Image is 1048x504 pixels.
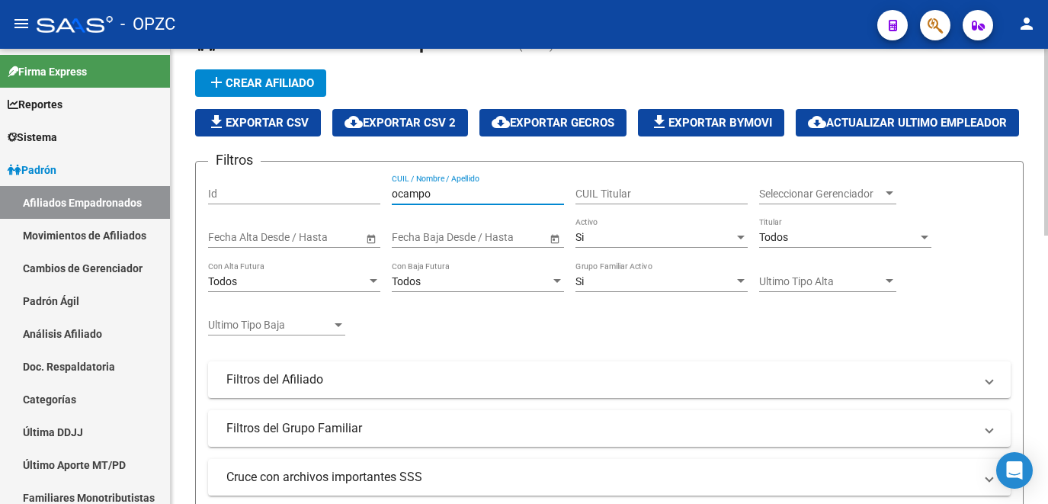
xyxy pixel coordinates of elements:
span: Actualizar ultimo Empleador [808,116,1007,130]
mat-expansion-panel-header: Filtros del Afiliado [208,361,1011,398]
button: Exportar Bymovi [638,109,784,136]
span: Ultimo Tipo Alta [759,275,883,288]
button: Open calendar [546,230,562,246]
h3: Filtros [208,149,261,171]
button: Actualizar ultimo Empleador [796,109,1019,136]
mat-icon: person [1018,14,1036,33]
span: - OPZC [120,8,175,41]
button: Exportar CSV [195,109,321,136]
span: Crear Afiliado [207,76,314,90]
button: Open calendar [363,230,379,246]
input: End date [268,231,343,244]
mat-panel-title: Cruce con archivos importantes SSS [226,469,974,486]
span: Reportes [8,96,62,113]
mat-panel-title: Filtros del Grupo Familiar [226,420,974,437]
span: Exportar CSV [207,116,309,130]
span: Exportar Bymovi [650,116,772,130]
span: Ultimo Tipo Baja [208,319,332,332]
span: Exportar GECROS [492,116,614,130]
button: Exportar CSV 2 [332,109,468,136]
mat-icon: menu [12,14,30,33]
mat-panel-title: Filtros del Afiliado [226,371,974,388]
mat-icon: cloud_download [492,113,510,131]
input: Start date [208,231,255,244]
span: Todos [208,275,237,287]
div: Open Intercom Messenger [996,452,1033,489]
button: Crear Afiliado [195,69,326,97]
span: Firma Express [8,63,87,80]
mat-icon: file_download [207,113,226,131]
span: Exportar CSV 2 [345,116,456,130]
input: End date [452,231,527,244]
mat-icon: cloud_download [808,113,826,131]
span: Todos [759,231,788,243]
span: Si [575,275,584,287]
span: Padrón [8,162,56,178]
mat-icon: cloud_download [345,113,363,131]
button: Exportar GECROS [479,109,627,136]
span: Sistema [8,129,57,146]
input: Start date [392,231,439,244]
mat-expansion-panel-header: Filtros del Grupo Familiar [208,410,1011,447]
mat-icon: file_download [650,113,668,131]
span: Todos [392,275,421,287]
mat-expansion-panel-header: Cruce con archivos importantes SSS [208,459,1011,496]
span: Seleccionar Gerenciador [759,188,883,201]
mat-icon: add [207,73,226,91]
span: Si [575,231,584,243]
